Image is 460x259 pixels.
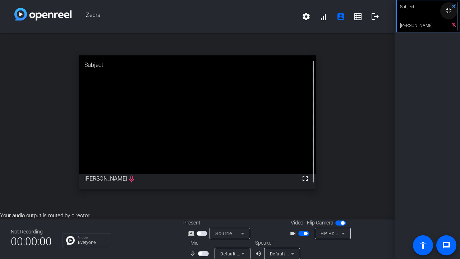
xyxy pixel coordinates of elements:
[78,240,107,245] p: Everyone
[301,174,309,183] mat-icon: fullscreen
[445,6,453,15] mat-icon: fullscreen_exit
[189,249,198,258] mat-icon: mic_none
[72,8,298,25] span: Zebra
[183,219,255,227] div: Present
[307,219,333,227] span: Flip Camera
[78,236,107,239] p: Group
[183,239,255,247] div: Mic
[302,12,310,21] mat-icon: settings
[442,241,451,250] mat-icon: message
[290,229,298,238] mat-icon: videocam_outline
[255,249,264,258] mat-icon: volume_up
[79,55,316,75] div: Subject
[66,236,75,245] img: Chat Icon
[291,219,303,227] span: Video
[270,251,348,256] span: Default - Speakers (Realtek(R) Audio)
[14,8,72,21] img: white-gradient.svg
[255,239,298,247] div: Speaker
[315,8,332,25] button: signal_cellular_alt
[11,228,52,236] div: Not Recording
[354,12,362,21] mat-icon: grid_on
[371,12,379,21] mat-icon: logout
[321,231,379,236] span: HP HD Camera (30c9:0010)
[220,251,374,256] span: Default - Microphone Array (Intel® Smart Sound Technology (Intel® SST))
[419,241,427,250] mat-icon: accessibility
[188,229,197,238] mat-icon: screen_share_outline
[215,231,232,236] span: Source
[11,233,52,250] span: 00:00:00
[336,12,345,21] mat-icon: account_box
